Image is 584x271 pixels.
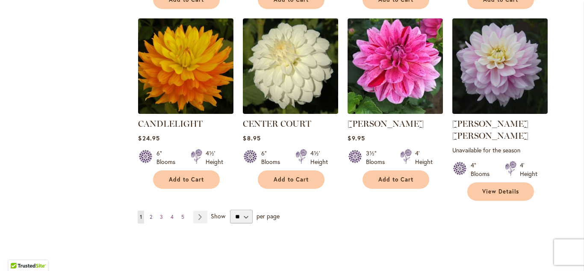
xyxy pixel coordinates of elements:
a: [PERSON_NAME] [PERSON_NAME] [452,119,528,141]
a: 2 [147,211,154,223]
a: 3 [158,211,165,223]
div: 4½' Height [206,149,223,166]
div: 6" Blooms [261,149,285,166]
div: 4" Blooms [471,161,495,178]
span: per page [257,212,280,220]
a: CANDLELIGHT [138,107,233,116]
span: Add to Cart [169,176,204,183]
a: 5 [179,211,186,223]
a: Charlotte Mae [452,107,548,116]
img: CANDLELIGHT [138,18,233,114]
img: Charlotte Mae [452,18,548,114]
div: 4½' Height [310,149,328,166]
iframe: Launch Accessibility Center [6,241,30,265]
span: 5 [181,214,184,220]
span: 1 [140,214,142,220]
span: 4 [171,214,174,220]
a: CENTER COURT [243,119,311,129]
span: $24.95 [138,134,159,142]
span: 2 [150,214,152,220]
img: CHA CHING [348,18,443,114]
span: Show [211,212,225,220]
a: [PERSON_NAME] [348,119,424,129]
span: Add to Cart [274,176,309,183]
div: 4' Height [415,149,433,166]
a: CHA CHING [348,107,443,116]
img: CENTER COURT [243,18,338,114]
button: Add to Cart [258,170,324,189]
span: 3 [160,214,163,220]
span: $9.95 [348,134,365,142]
a: CANDLELIGHT [138,119,203,129]
div: 4' Height [520,161,537,178]
div: 3½" Blooms [366,149,390,166]
p: Unavailable for the season [452,146,548,154]
span: $8.95 [243,134,260,142]
button: Add to Cart [153,170,220,189]
a: 4 [168,211,176,223]
button: Add to Cart [363,170,429,189]
div: 6" Blooms [156,149,180,166]
span: View Details [482,188,519,195]
a: CENTER COURT [243,107,338,116]
a: View Details [467,182,534,201]
span: Add to Cart [378,176,413,183]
